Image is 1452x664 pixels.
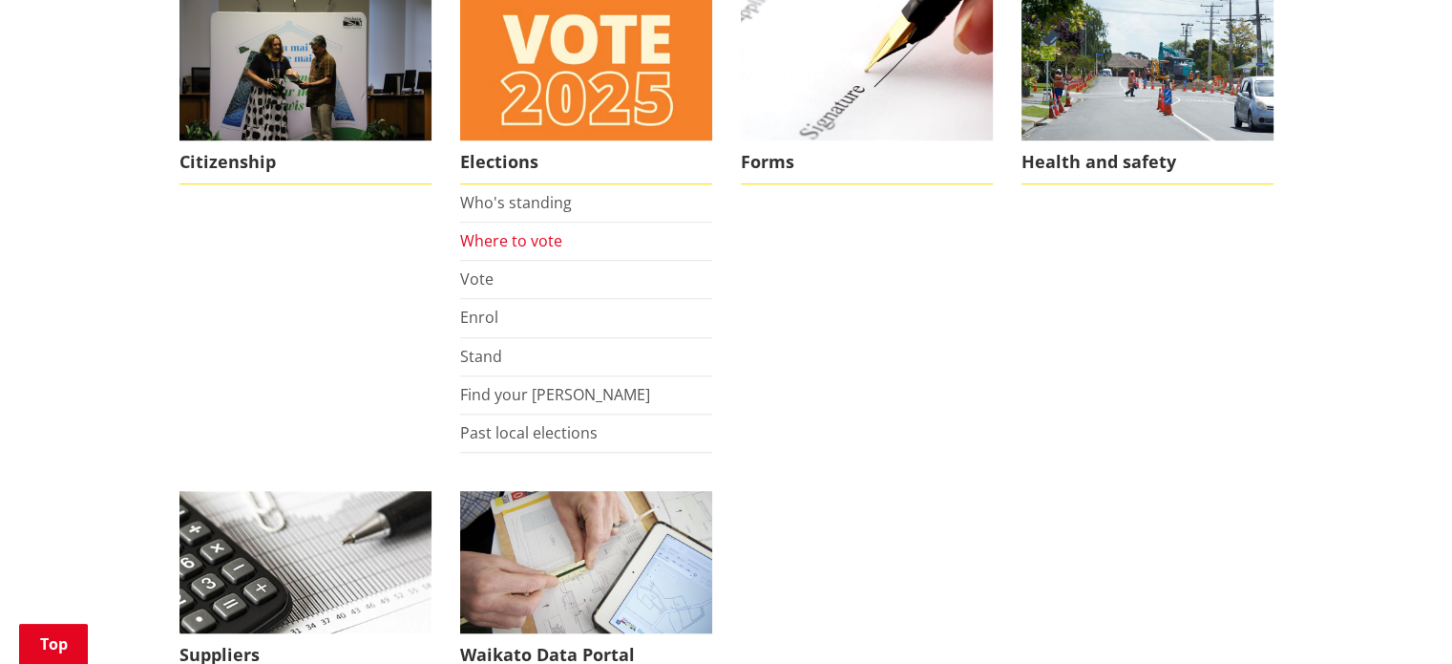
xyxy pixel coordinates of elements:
a: Where to vote [460,230,562,251]
a: Find your [PERSON_NAME] [460,384,650,405]
a: Who's standing [460,192,572,213]
a: Past local elections [460,422,598,443]
iframe: Messenger Launcher [1364,584,1433,653]
a: Vote [460,268,494,289]
span: Health and safety [1021,140,1273,184]
a: Top [19,624,88,664]
img: Evaluation [460,491,712,633]
a: Stand [460,346,502,367]
a: Enrol [460,307,498,328]
span: Elections [460,140,712,184]
img: Suppliers [179,491,431,633]
span: Forms [741,140,993,184]
span: Citizenship [179,140,431,184]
